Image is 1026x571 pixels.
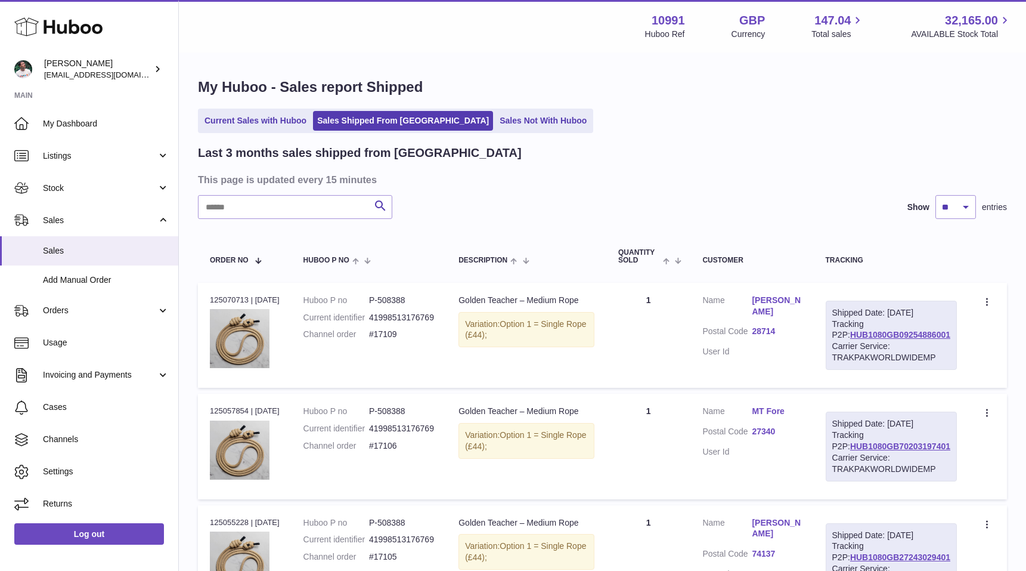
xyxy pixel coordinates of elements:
h2: Last 3 months sales shipped from [GEOGRAPHIC_DATA] [198,145,522,161]
dt: Name [702,406,752,420]
dt: Channel order [303,329,369,340]
div: Golden Teacher – Medium Rope [458,517,594,529]
span: [EMAIL_ADDRESS][DOMAIN_NAME] [44,70,175,79]
span: Description [458,257,507,264]
span: Orders [43,305,157,316]
dt: Postal Code [702,326,752,340]
span: Cases [43,402,169,413]
div: [PERSON_NAME] [44,58,151,81]
dd: #17105 [369,551,435,563]
div: Tracking P2P: [826,412,957,481]
div: Shipped Date: [DATE] [832,530,950,541]
div: Golden Teacher – Medium Rope [458,406,594,417]
a: Log out [14,523,164,545]
span: Invoicing and Payments [43,369,157,381]
dt: Huboo P no [303,295,369,306]
dt: Postal Code [702,426,752,440]
dd: P-508388 [369,295,435,306]
span: Huboo P no [303,257,349,264]
span: Option 1 = Single Rope (£44); [465,541,586,562]
div: Tracking [826,257,957,264]
span: Stock [43,183,157,194]
dt: Channel order [303,551,369,563]
div: 125070713 | [DATE] [210,295,280,305]
div: Carrier Service: TRAKPAKWORLDWIDEMP [832,341,950,363]
dt: Postal Code [702,548,752,563]
dt: Current identifier [303,534,369,545]
span: Quantity Sold [618,249,660,264]
a: Current Sales with Huboo [200,111,311,131]
span: Add Manual Order [43,274,169,286]
a: 27340 [752,426,801,437]
span: 147.04 [814,13,851,29]
div: Variation: [458,423,594,459]
a: 147.04 Total sales [811,13,864,40]
dd: #17109 [369,329,435,340]
div: Shipped Date: [DATE] [832,307,950,319]
a: [PERSON_NAME] [752,295,801,317]
a: HUB1080GB70203197401 [850,442,950,451]
h1: My Huboo - Sales report Shipped [198,78,1007,97]
span: Total sales [811,29,864,40]
dt: Current identifier [303,312,369,323]
div: Carrier Service: TRAKPAKWORLDWIDEMP [832,452,950,475]
span: Order No [210,257,249,264]
img: 109911711102352.png [210,309,269,368]
dd: P-508388 [369,406,435,417]
div: Currency [731,29,765,40]
span: Sales [43,245,169,257]
div: 125055228 | [DATE] [210,517,280,528]
td: 1 [606,283,690,388]
div: Huboo Ref [645,29,685,40]
dt: Name [702,517,752,543]
dt: Huboo P no [303,517,369,529]
span: Returns [43,498,169,510]
span: AVAILABLE Stock Total [911,29,1012,40]
span: Listings [43,150,157,162]
span: My Dashboard [43,118,169,129]
a: 28714 [752,326,801,337]
a: HUB1080GB27243029401 [850,553,950,562]
dt: User Id [702,346,752,357]
dd: 41998513176769 [369,312,435,323]
label: Show [907,202,929,213]
dt: Huboo P no [303,406,369,417]
div: Shipped Date: [DATE] [832,418,950,430]
strong: GBP [739,13,765,29]
img: 109911711102352.png [210,421,269,480]
td: 1 [606,394,690,499]
span: Option 1 = Single Rope (£44); [465,430,586,451]
span: Option 1 = Single Rope (£44); [465,319,586,340]
a: MT Fore [752,406,801,417]
a: Sales Not With Huboo [495,111,591,131]
strong: 10991 [652,13,685,29]
a: Sales Shipped From [GEOGRAPHIC_DATA] [313,111,493,131]
div: Variation: [458,312,594,348]
dd: P-508388 [369,517,435,529]
a: [PERSON_NAME] [752,517,801,540]
div: Golden Teacher – Medium Rope [458,295,594,306]
h3: This page is updated every 15 minutes [198,173,1004,186]
img: timshieff@gmail.com [14,60,32,78]
span: 32,165.00 [945,13,998,29]
div: Variation: [458,534,594,570]
dd: 41998513176769 [369,534,435,545]
span: Settings [43,466,169,477]
dt: Current identifier [303,423,369,434]
a: 74137 [752,548,801,560]
div: 125057854 | [DATE] [210,406,280,416]
span: Channels [43,434,169,445]
span: entries [982,202,1007,213]
span: Sales [43,215,157,226]
a: HUB1080GB09254886001 [850,330,950,339]
a: 32,165.00 AVAILABLE Stock Total [911,13,1012,40]
dt: Name [702,295,752,320]
div: Tracking P2P: [826,301,957,370]
dt: User Id [702,446,752,458]
dd: #17106 [369,440,435,452]
dd: 41998513176769 [369,423,435,434]
span: Usage [43,337,169,348]
div: Customer [702,257,801,264]
dt: Channel order [303,440,369,452]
